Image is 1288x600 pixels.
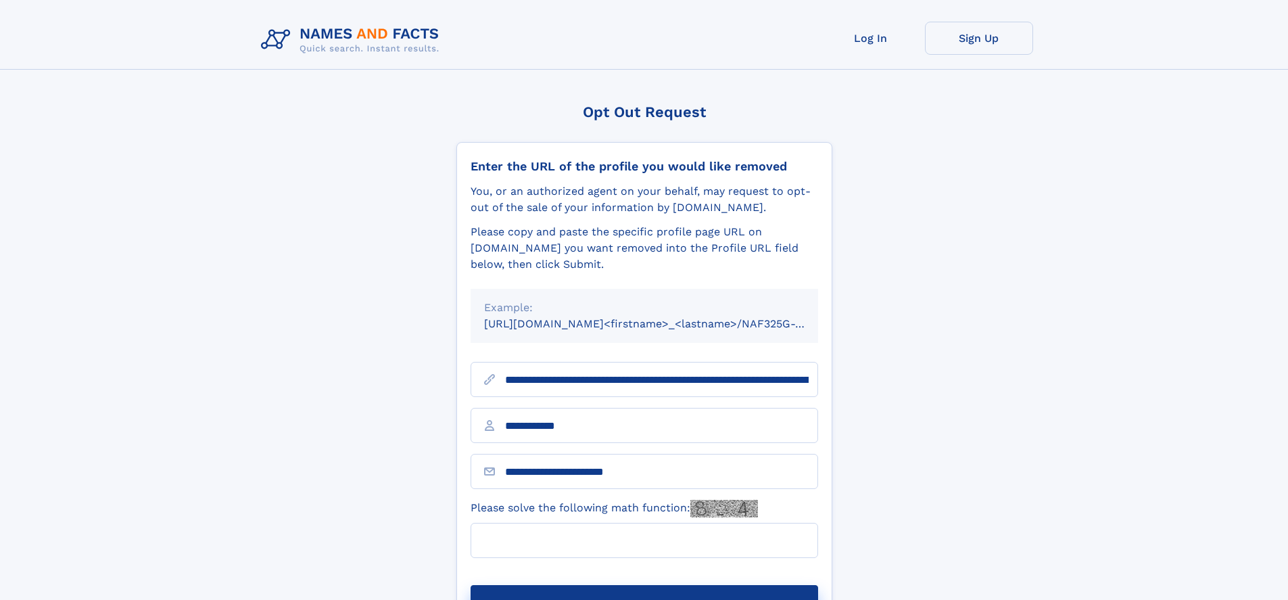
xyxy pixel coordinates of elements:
[471,224,818,273] div: Please copy and paste the specific profile page URL on [DOMAIN_NAME] you want removed into the Pr...
[471,183,818,216] div: You, or an authorized agent on your behalf, may request to opt-out of the sale of your informatio...
[484,317,844,330] small: [URL][DOMAIN_NAME]<firstname>_<lastname>/NAF325G-xxxxxxxx
[256,22,450,58] img: Logo Names and Facts
[471,500,758,517] label: Please solve the following math function:
[817,22,925,55] a: Log In
[484,300,805,316] div: Example:
[925,22,1033,55] a: Sign Up
[456,103,832,120] div: Opt Out Request
[471,159,818,174] div: Enter the URL of the profile you would like removed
